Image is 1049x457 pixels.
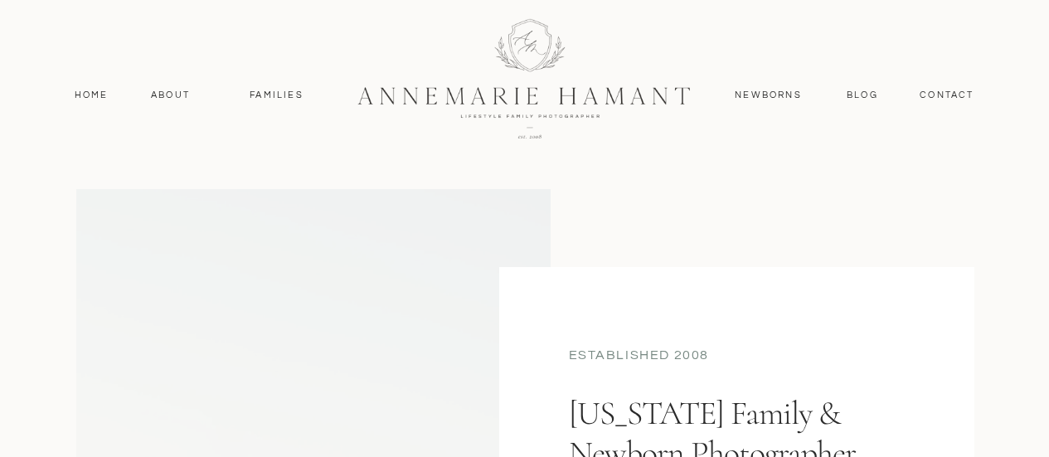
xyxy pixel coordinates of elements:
[569,346,906,368] div: established 2008
[911,88,983,103] a: contact
[729,88,809,103] a: Newborns
[67,88,116,103] a: Home
[843,88,882,103] a: Blog
[147,88,195,103] a: About
[240,88,314,103] a: Families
